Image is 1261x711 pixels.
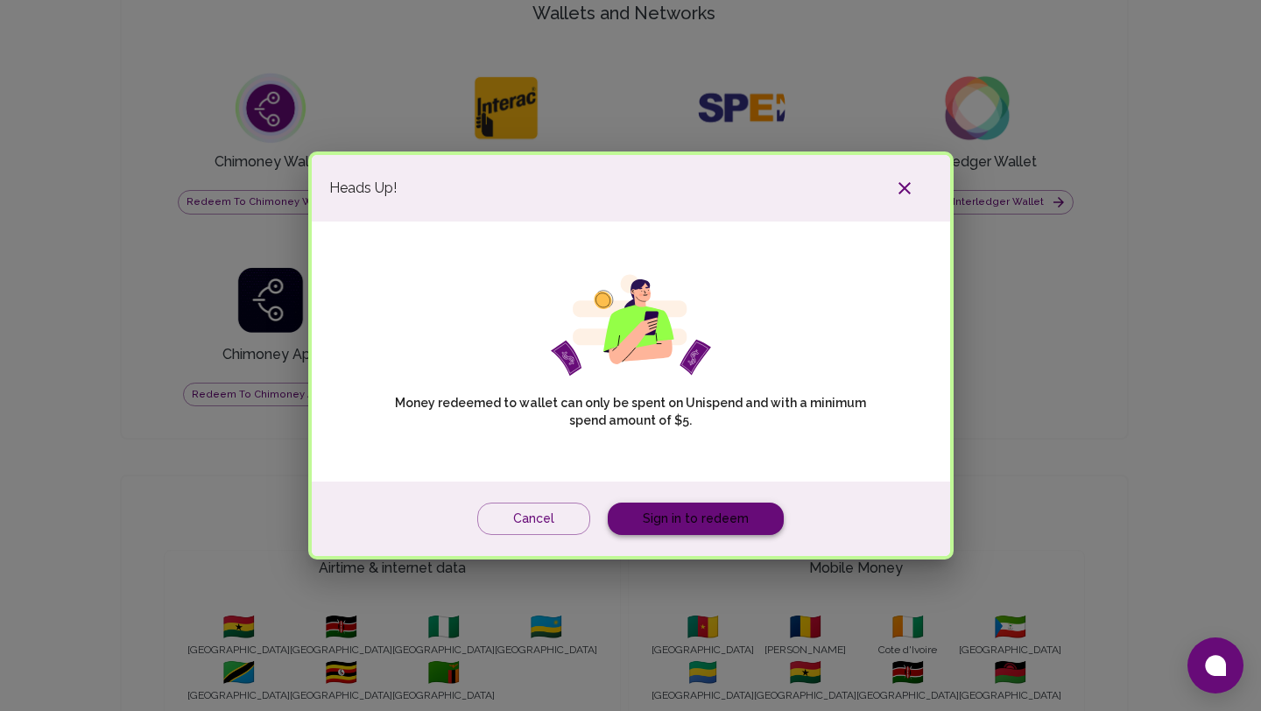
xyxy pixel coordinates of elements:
[477,503,590,535] button: Cancel
[329,178,397,199] span: Heads Up!
[608,503,784,535] a: Sign in to redeem
[382,394,879,429] p: Money redeemed to wallet can only be spent on Unispend and with a minimum spend amount of $5.
[1187,637,1243,693] button: Open chat window
[551,274,711,377] img: girl phone svg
